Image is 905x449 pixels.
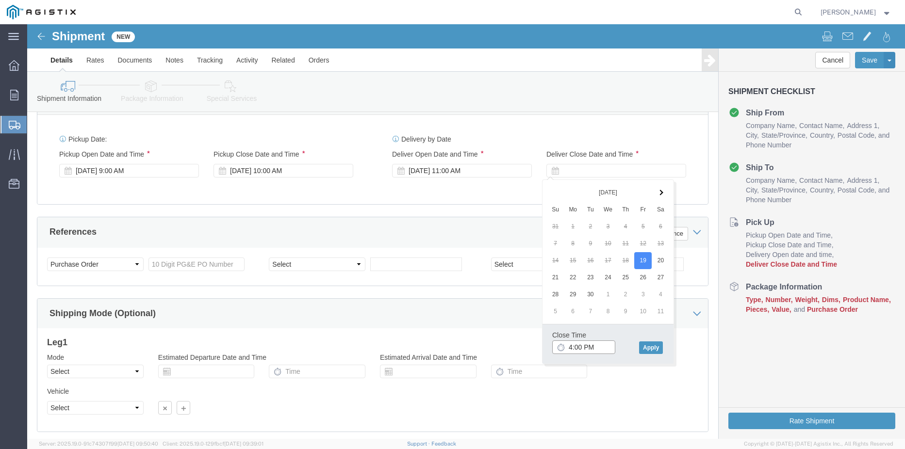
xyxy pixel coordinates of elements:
[163,441,263,447] span: Client: 2025.19.0-129fbcf
[431,441,456,447] a: Feedback
[820,6,892,18] button: [PERSON_NAME]
[744,440,893,448] span: Copyright © [DATE]-[DATE] Agistix Inc., All Rights Reserved
[224,441,263,447] span: [DATE] 09:39:01
[27,24,905,439] iframe: FS Legacy Container
[821,7,876,17] span: Fidelyn Edens
[39,441,158,447] span: Server: 2025.19.0-91c74307f99
[117,441,158,447] span: [DATE] 09:50:40
[7,5,76,19] img: logo
[407,441,431,447] a: Support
